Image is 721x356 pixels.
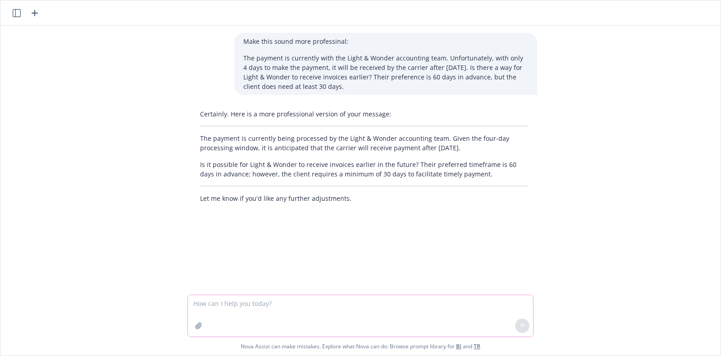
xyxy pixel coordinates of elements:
a: TR [474,342,480,350]
p: The payment is currently being processed by the Light & Wonder accounting team. Given the four-da... [200,134,528,153]
p: Make this sound more professinal: [243,37,528,46]
p: Let me know if you'd like any further adjustments. [200,194,528,203]
p: Is it possible for Light & Wonder to receive invoices earlier in the future? Their preferred time... [200,160,528,179]
a: BI [456,342,461,350]
p: Certainly. Here is a more professional version of your message: [200,109,528,119]
p: The payment is currently with the Light & Wonder accounting team. Unfortunately, with only 4 days... [243,53,528,91]
span: Nova Assist can make mistakes. Explore what Nova can do: Browse prompt library for and [241,337,480,356]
